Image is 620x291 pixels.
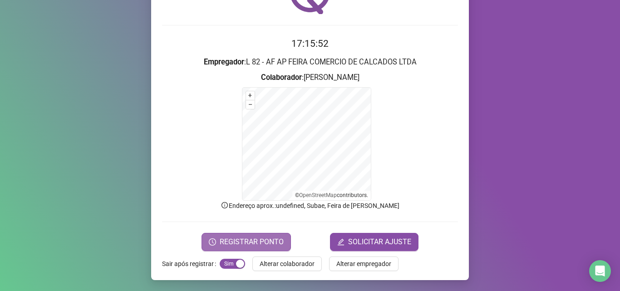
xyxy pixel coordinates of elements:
[202,233,291,251] button: REGISTRAR PONTO
[221,201,229,209] span: info-circle
[162,256,220,271] label: Sair após registrar
[260,259,315,269] span: Alterar colaborador
[295,192,368,198] li: © contributors.
[162,201,458,211] p: Endereço aprox. : undefined, Subae, Feira de [PERSON_NAME]
[162,56,458,68] h3: : L 82 - AF AP FEIRA COMERCIO DE CALCADOS LTDA
[348,237,411,247] span: SOLICITAR AJUSTE
[162,72,458,84] h3: : [PERSON_NAME]
[246,100,255,109] button: –
[330,233,418,251] button: editSOLICITAR AJUSTE
[291,38,329,49] time: 17:15:52
[337,238,344,246] span: edit
[209,238,216,246] span: clock-circle
[261,73,302,82] strong: Colaborador
[204,58,244,66] strong: Empregador
[329,256,399,271] button: Alterar empregador
[299,192,337,198] a: OpenStreetMap
[252,256,322,271] button: Alterar colaborador
[336,259,391,269] span: Alterar empregador
[246,91,255,100] button: +
[589,260,611,282] div: Open Intercom Messenger
[220,237,284,247] span: REGISTRAR PONTO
